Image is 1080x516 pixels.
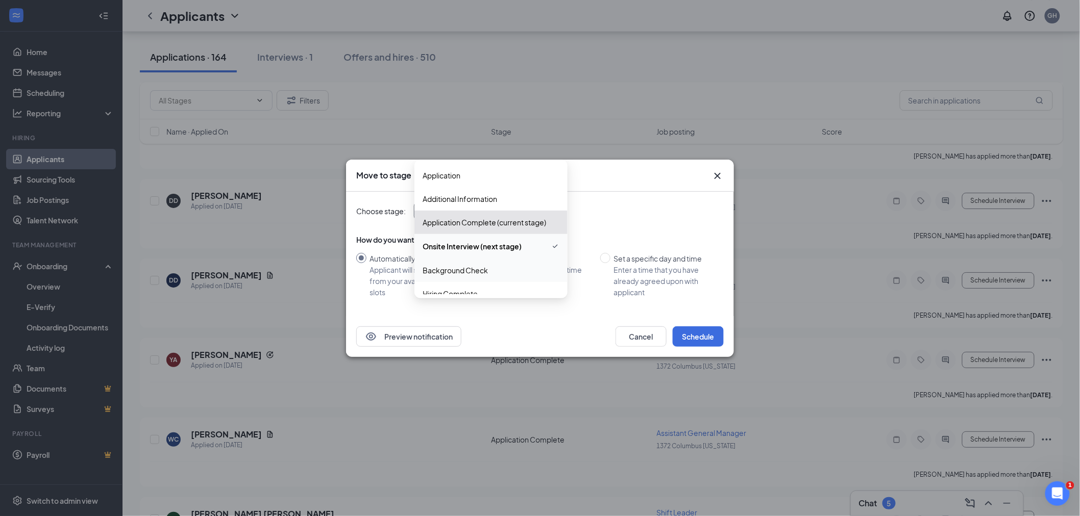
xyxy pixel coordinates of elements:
button: Cancel [616,326,667,347]
div: Set a specific day and time [613,253,716,264]
svg: Eye [365,330,377,343]
span: Choose stage: [356,205,406,217]
span: 1 [1066,481,1074,489]
button: EyePreview notification [356,326,461,347]
span: Hiring Complete [423,288,478,299]
svg: Cross [711,170,724,182]
div: How do you want to schedule time with the applicant? [356,235,724,245]
span: Background Check [423,265,488,276]
svg: Checkmark [551,240,559,252]
button: Close [711,170,724,182]
span: Application [423,170,460,181]
h3: Move to stage [356,170,411,181]
iframe: Intercom live chat [1045,481,1070,506]
div: Applicant will select from your available time slots [370,264,450,298]
div: Enter a time that you have already agreed upon with applicant [613,264,716,298]
div: Automatically [370,253,450,264]
span: Additional Information [423,193,497,204]
button: Schedule [673,326,724,347]
span: Application Complete (current stage) [423,217,546,228]
span: Onsite Interview (next stage) [423,241,522,252]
